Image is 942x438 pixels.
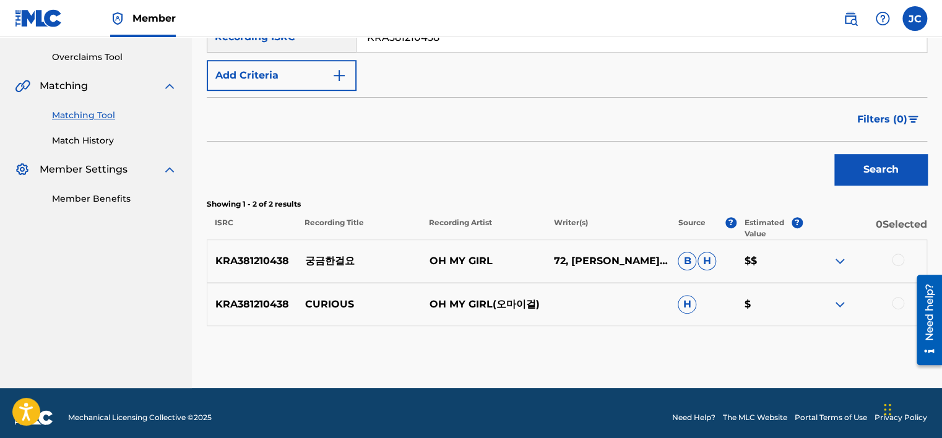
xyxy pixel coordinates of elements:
a: Need Help? [672,412,715,423]
p: $$ [736,254,802,268]
button: Filters (0) [850,104,927,135]
img: expand [162,79,177,93]
p: Showing 1 - 2 of 2 results [207,199,927,210]
img: help [875,11,890,26]
span: H [678,295,696,314]
span: Filters ( 0 ) [857,112,907,127]
p: $ [736,297,802,312]
div: Drag [884,391,891,428]
p: 궁금한걸요 [297,254,421,268]
span: B [678,252,696,270]
p: Recording Artist [421,217,545,239]
p: Estimated Value [745,217,792,239]
span: Mechanical Licensing Collective © 2025 [68,412,212,423]
p: ISRC [207,217,296,239]
p: 72, [PERSON_NAME], [PERSON_NAME], DK, [PERSON_NAME], [PERSON_NAME], [PERSON_NAME], [PERSON_NAME],... [545,254,670,268]
div: User Menu [902,6,927,31]
p: CURIOUS [297,297,421,312]
a: Member Benefits [52,192,177,205]
p: OH MY GIRL [421,254,545,268]
a: Privacy Policy [875,412,927,423]
img: Top Rightsholder [110,11,125,26]
button: Add Criteria [207,60,356,91]
span: Matching [40,79,88,93]
span: Member [132,11,176,25]
a: Match History [52,134,177,147]
a: The MLC Website [723,412,787,423]
p: Recording Title [296,217,421,239]
img: expand [162,162,177,177]
a: Overclaims Tool [52,51,177,64]
a: Portal Terms of Use [795,412,867,423]
div: Help [870,6,895,31]
img: 9d2ae6d4665cec9f34b9.svg [332,68,347,83]
p: KRA381210438 [207,297,297,312]
span: H [698,252,716,270]
iframe: Resource Center [907,270,942,370]
img: search [843,11,858,26]
img: Matching [15,79,30,93]
img: expand [832,254,847,268]
p: Source [678,217,706,239]
span: Member Settings [40,162,127,177]
span: ? [725,217,737,228]
img: MLC Logo [15,9,63,27]
button: Search [834,154,927,185]
p: 0 Selected [803,217,927,239]
a: Matching Tool [52,109,177,122]
a: Public Search [838,6,863,31]
p: Writer(s) [545,217,670,239]
p: KRA381210438 [207,254,297,268]
span: ? [792,217,803,228]
img: expand [832,297,847,312]
iframe: Chat Widget [880,379,942,438]
p: OH MY GIRL(오마이걸) [421,297,545,312]
img: Member Settings [15,162,30,177]
img: filter [908,116,918,123]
